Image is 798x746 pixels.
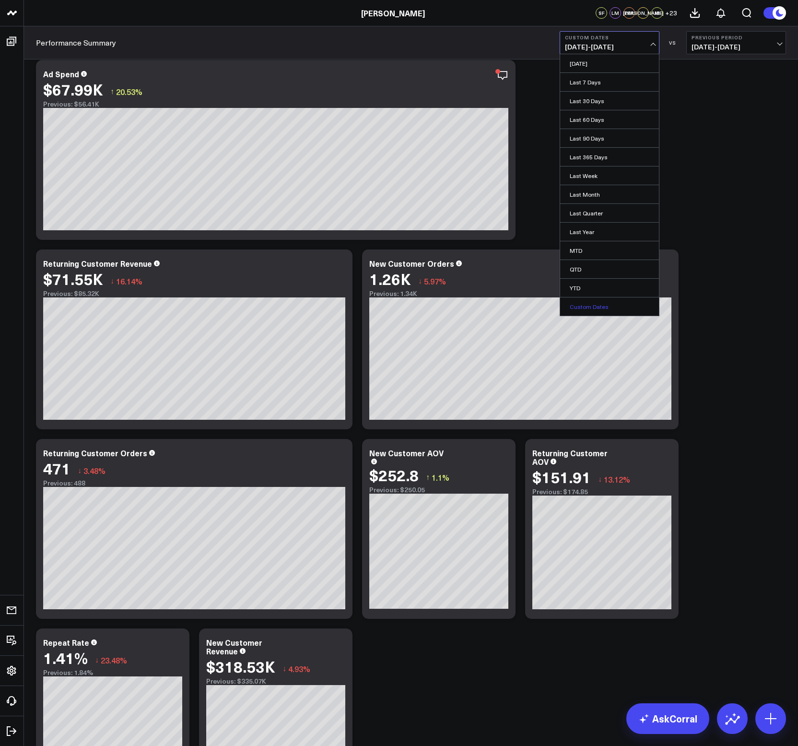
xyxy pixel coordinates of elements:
a: Last 60 Days [560,110,659,129]
div: Previous: $85.32K [43,290,345,297]
span: 20.53% [116,86,142,97]
a: Last Week [560,166,659,185]
span: ↑ [426,471,430,484]
span: + 23 [665,10,677,16]
a: Last 7 Days [560,73,659,91]
div: SF [596,7,607,19]
button: Previous Period[DATE]-[DATE] [686,31,786,54]
a: Custom Dates [560,297,659,316]
div: Returning Customer Orders [43,448,147,458]
a: Last Quarter [560,204,659,222]
span: ↓ [282,663,286,675]
span: 3.48% [83,465,106,476]
span: 23.48% [101,655,127,665]
div: New Customer Orders [369,258,454,269]
a: Last Month [560,185,659,203]
div: New Customer AOV [369,448,444,458]
div: Previous: $174.85 [532,488,671,496]
div: $67.99K [43,81,103,98]
span: 1.1% [432,472,449,483]
div: 471 [43,460,70,477]
div: Returning Customer AOV [532,448,608,467]
span: ↓ [110,275,114,287]
span: ↓ [95,654,99,666]
div: DM [623,7,635,19]
span: 16.14% [116,276,142,286]
div: $252.8 [369,466,419,484]
a: QTD [560,260,659,278]
button: +23 [665,7,677,19]
div: JB [651,7,663,19]
div: Returning Customer Revenue [43,258,152,269]
div: Previous: 1.84% [43,669,182,676]
div: Previous: 488 [43,479,345,487]
span: ↑ [110,85,114,98]
a: Performance Summary [36,37,116,48]
b: Previous Period [692,35,781,40]
a: Last 90 Days [560,129,659,147]
div: New Customer Revenue [206,637,262,656]
span: ↓ [78,464,82,477]
div: Previous: $250.05 [369,486,508,494]
a: MTD [560,241,659,260]
span: 4.93% [288,663,310,674]
a: Last Year [560,223,659,241]
div: Previous: $335.07K [206,677,345,685]
button: Custom Dates[DATE]-[DATE] [560,31,659,54]
a: [DATE] [560,54,659,72]
a: [PERSON_NAME] [361,8,425,18]
div: LM [610,7,621,19]
div: Ad Spend [43,69,79,79]
div: $71.55K [43,270,103,287]
div: Previous: 1.34K [369,290,671,297]
span: 13.12% [604,474,630,485]
div: 1.41% [43,649,88,666]
a: Last 365 Days [560,148,659,166]
div: $318.53K [206,658,275,675]
span: [DATE] - [DATE] [565,43,654,51]
b: Custom Dates [565,35,654,40]
span: 5.97% [424,276,446,286]
div: Previous: $56.41K [43,100,508,108]
span: [DATE] - [DATE] [692,43,781,51]
div: VS [664,40,681,46]
div: 1.26K [369,270,411,287]
span: ↓ [418,275,422,287]
a: Last 30 Days [560,92,659,110]
div: Repeat Rate [43,637,89,648]
div: [PERSON_NAME] [637,7,649,19]
a: AskCorral [626,703,709,734]
span: ↓ [598,473,602,485]
a: YTD [560,279,659,297]
div: $151.91 [532,468,591,485]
